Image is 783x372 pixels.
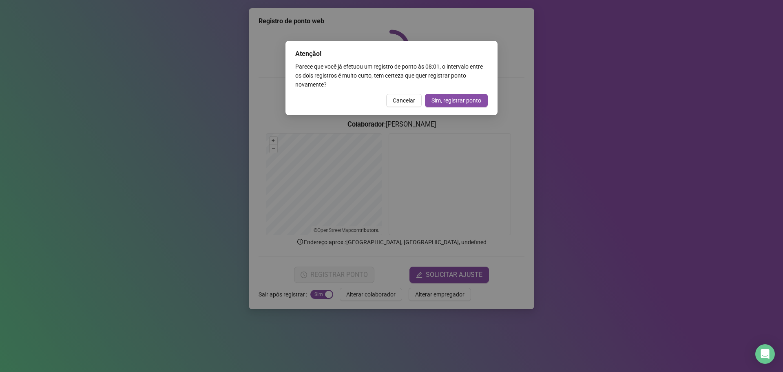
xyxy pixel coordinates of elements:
[295,49,488,59] div: Atenção!
[393,96,415,105] span: Cancelar
[425,94,488,107] button: Sim, registrar ponto
[755,344,775,364] div: Open Intercom Messenger
[431,96,481,105] span: Sim, registrar ponto
[295,62,488,89] div: Parece que você já efetuou um registro de ponto às 08:01 , o intervalo entre os dois registros é ...
[386,94,422,107] button: Cancelar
